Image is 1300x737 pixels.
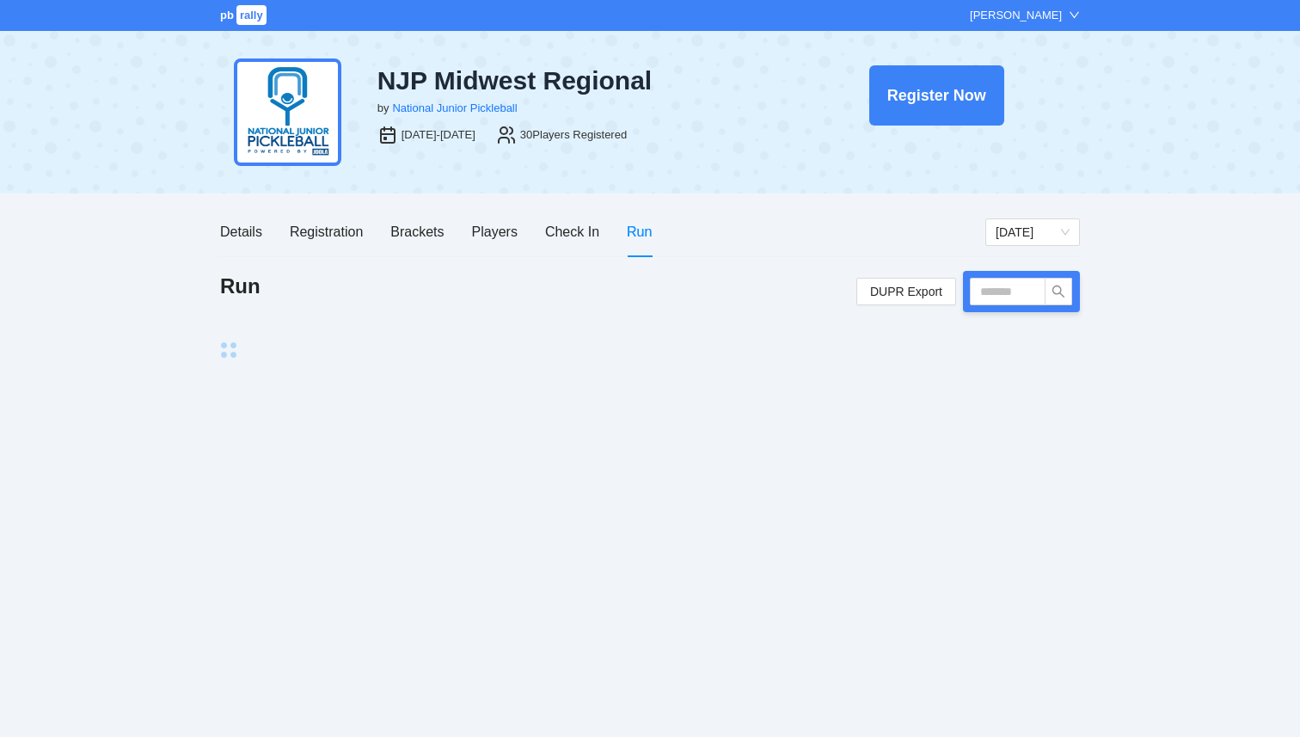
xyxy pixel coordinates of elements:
div: Registration [290,221,363,243]
span: down [1069,9,1080,21]
div: Check In [545,221,599,243]
div: Players [472,221,518,243]
span: search [1046,285,1071,298]
button: search [1045,278,1072,305]
span: Friday [996,219,1070,245]
div: Run [627,221,652,243]
span: DUPR Export [870,279,942,304]
div: Brackets [390,221,444,243]
button: Register Now [869,65,1004,126]
span: rally [236,5,267,25]
div: Details [220,221,262,243]
span: pb [220,9,234,21]
div: 30 Players Registered [520,126,627,144]
img: njp-logo2.png [234,58,341,166]
a: National Junior Pickleball [392,101,517,114]
a: pbrally [220,9,269,21]
div: [DATE]-[DATE] [402,126,475,144]
div: NJP Midwest Regional [377,65,780,96]
div: [PERSON_NAME] [970,7,1062,24]
div: by [377,100,389,117]
a: DUPR Export [856,278,956,305]
h1: Run [220,273,261,300]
